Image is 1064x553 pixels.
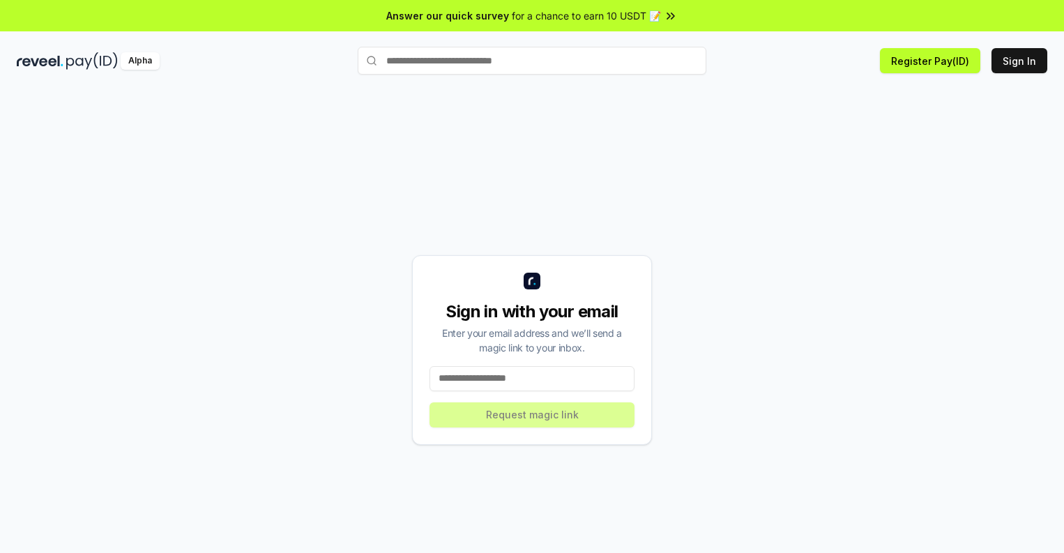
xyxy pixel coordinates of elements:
button: Sign In [991,48,1047,73]
div: Alpha [121,52,160,70]
img: logo_small [524,273,540,289]
img: reveel_dark [17,52,63,70]
button: Register Pay(ID) [880,48,980,73]
img: pay_id [66,52,118,70]
span: for a chance to earn 10 USDT 📝 [512,8,661,23]
div: Sign in with your email [430,301,634,323]
span: Answer our quick survey [386,8,509,23]
div: Enter your email address and we’ll send a magic link to your inbox. [430,326,634,355]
